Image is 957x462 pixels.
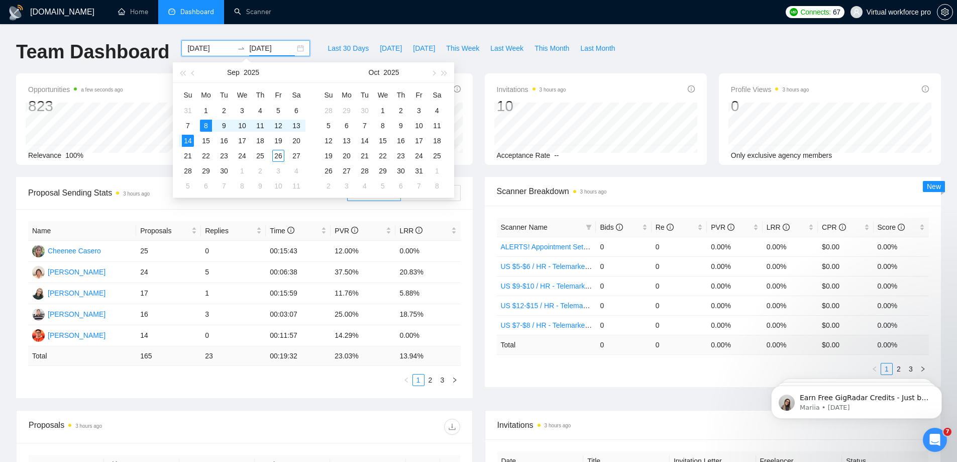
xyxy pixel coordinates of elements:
span: Last Week [490,43,523,54]
div: 17 [413,135,425,147]
div: 30 [218,165,230,177]
td: 2025-09-03 [233,103,251,118]
div: 5 [323,120,335,132]
td: 2025-10-04 [428,103,446,118]
div: 9 [254,180,266,192]
img: logo [8,5,24,21]
time: 3 hours ago [782,87,809,93]
img: KM [32,329,45,342]
span: Score [878,223,905,231]
div: 17 [236,135,248,147]
span: -- [554,151,559,159]
td: 2025-10-25 [428,148,446,163]
span: Last 30 Days [328,43,369,54]
td: 2025-10-30 [392,163,410,178]
span: to [237,44,245,52]
li: Next Page [917,363,929,375]
th: Tu [215,87,233,103]
div: 5 [377,180,389,192]
div: 28 [359,165,371,177]
td: 2025-09-29 [197,163,215,178]
span: CPR [822,223,845,231]
a: 3 [905,363,916,375]
span: LRR [767,223,790,231]
button: download [444,419,460,435]
input: End date [249,43,295,54]
td: 2025-09-27 [287,148,305,163]
span: Relevance [28,151,61,159]
th: Mo [338,87,356,103]
div: 21 [182,150,194,162]
button: right [449,374,461,386]
a: 2 [893,363,904,375]
p: Message from Mariia, sent 6w ago [44,39,173,48]
th: Sa [287,87,305,103]
span: Invitations [497,83,566,96]
div: 2 [254,165,266,177]
td: 2025-10-23 [392,148,410,163]
td: 2025-10-05 [320,118,338,133]
td: 2025-09-11 [251,118,269,133]
span: PVR [711,223,734,231]
div: 25 [254,150,266,162]
td: 2025-11-03 [338,178,356,194]
a: 3 [437,375,448,386]
div: 10 [236,120,248,132]
div: 2 [323,180,335,192]
img: CC [32,245,45,257]
td: 2025-09-09 [215,118,233,133]
img: RM [32,308,45,321]
td: 2025-11-05 [374,178,392,194]
li: 2 [424,374,437,386]
td: 2025-10-31 [410,163,428,178]
td: 2025-11-07 [410,178,428,194]
div: message notification from Mariia, 6w ago. Earn Free GigRadar Credits - Just by Sharing Your Story... [15,21,186,54]
div: 26 [272,150,284,162]
iframe: Intercom notifications message [756,364,957,435]
div: 1 [200,105,212,117]
div: 8 [236,180,248,192]
td: 2025-10-08 [233,178,251,194]
button: Sep [227,62,240,82]
div: 9 [218,120,230,132]
td: 2025-09-12 [269,118,287,133]
span: Earn Free GigRadar Credits - Just by Sharing Your Story! 💬 Want more credits for sending proposal... [44,29,173,277]
span: left [403,377,409,383]
div: 7 [413,180,425,192]
td: 2025-09-07 [179,118,197,133]
th: Fr [269,87,287,103]
a: homeHome [118,8,148,16]
td: 2025-09-13 [287,118,305,133]
div: 6 [290,105,302,117]
th: Su [179,87,197,103]
iframe: Intercom live chat [923,428,947,452]
div: 4 [290,165,302,177]
div: 5 [182,180,194,192]
td: 2025-09-19 [269,133,287,148]
td: 2025-09-18 [251,133,269,148]
button: setting [937,4,953,20]
span: user [853,9,860,16]
td: 2025-09-28 [320,103,338,118]
div: [PERSON_NAME] [48,288,105,299]
td: 2025-09-14 [179,133,197,148]
span: info-circle [922,85,929,93]
th: We [233,87,251,103]
div: 8 [431,180,443,192]
div: 14 [359,135,371,147]
div: 4 [359,180,371,192]
li: 2 [893,363,905,375]
td: 2025-09-25 [251,148,269,163]
span: Connects: [801,7,831,18]
td: 2025-11-06 [392,178,410,194]
td: 2025-11-04 [356,178,374,194]
span: setting [937,8,952,16]
li: 3 [905,363,917,375]
span: Bids [600,223,622,231]
td: 2025-09-08 [197,118,215,133]
button: Last Month [575,40,620,56]
div: [PERSON_NAME] [48,309,105,320]
td: 2025-09-01 [197,103,215,118]
a: US $12-$15 / HR - Telemarketing [501,302,604,310]
span: Profile Views [731,83,809,96]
